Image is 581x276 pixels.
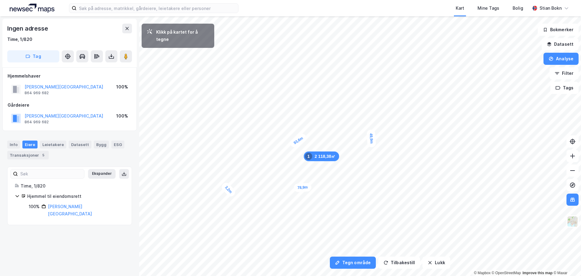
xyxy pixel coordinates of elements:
button: Tilbakestill [378,257,420,269]
img: Z [567,216,578,227]
div: Leietakere [40,141,66,148]
div: 100% [29,203,40,210]
a: Mapbox [474,271,491,275]
div: Info [7,141,20,148]
div: 5 [40,152,46,158]
button: Tegn område [330,257,376,269]
div: Map marker [220,181,237,198]
img: logo.a4113a55bc3d86da70a041830d287a7e.svg [10,4,54,13]
button: Filter [550,67,579,79]
div: Time, 1/820 [7,36,32,43]
div: Hjemmel til eiendomsrett [27,193,124,200]
div: Mine Tags [478,5,499,12]
div: Ingen adresse [7,24,49,33]
div: 100% [116,112,128,120]
a: OpenStreetMap [492,271,521,275]
button: Analyse [543,53,579,65]
div: 1 [305,153,312,160]
a: [PERSON_NAME][GEOGRAPHIC_DATA] [48,204,92,216]
div: 864 969 682 [25,91,49,95]
div: Map marker [294,183,312,192]
div: Klikk på kartet for å tegne [156,28,209,43]
div: ESG [111,141,124,148]
div: Datasett [69,141,91,148]
div: Stian Bokn [540,5,562,12]
input: Søk på adresse, matrikkel, gårdeiere, leietakere eller personer [77,4,238,13]
div: Kontrollprogram for chat [551,247,581,276]
div: 100% [116,83,128,91]
button: Ekspander [88,169,116,179]
div: Map marker [289,132,308,149]
div: Gårdeiere [8,101,132,109]
div: Map marker [304,151,339,161]
input: Søk [18,169,84,178]
button: Tags [550,82,579,94]
div: Map marker [366,129,376,148]
div: Transaksjoner [7,151,49,159]
iframe: Chat Widget [551,247,581,276]
button: Bokmerker [538,24,579,36]
div: Hjemmelshaver [8,72,132,80]
div: Time, 1/820 [21,182,124,190]
div: 864 969 682 [25,120,49,125]
div: Bolig [513,5,523,12]
button: Datasett [542,38,579,50]
div: Bygg [94,141,109,148]
a: Improve this map [523,271,553,275]
div: Kart [456,5,464,12]
div: Eiere [22,141,38,148]
button: Lukk [422,257,450,269]
button: Tag [7,50,59,62]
